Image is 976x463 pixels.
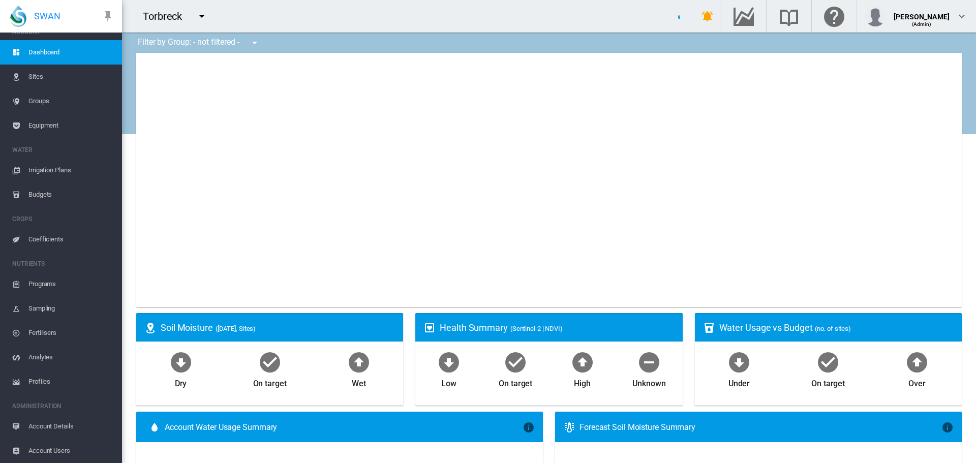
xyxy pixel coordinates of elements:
md-icon: icon-bell-ring [701,10,714,22]
md-icon: icon-thermometer-lines [563,421,575,434]
span: CROPS [12,211,114,227]
md-icon: Search the knowledge base [777,10,801,22]
span: Account Water Usage Summary [165,422,523,433]
span: WATER [12,142,114,158]
span: Account Details [28,414,114,439]
span: (no. of sites) [815,325,851,332]
span: Irrigation Plans [28,158,114,182]
span: Analytes [28,345,114,369]
div: Torbreck [143,9,191,23]
md-icon: icon-map-marker-radius [144,322,157,334]
button: icon-menu-down [192,6,212,26]
span: SWAN [34,10,60,22]
div: Over [908,374,926,389]
md-icon: icon-arrow-up-bold-circle [570,350,595,374]
md-icon: icon-heart-box-outline [423,322,436,334]
button: icon-menu-down [245,33,265,53]
md-icon: icon-arrow-down-bold-circle [169,350,193,374]
md-icon: icon-water [148,421,161,434]
span: Equipment [28,113,114,138]
md-icon: icon-minus-circle [637,350,661,374]
md-icon: icon-information [941,421,954,434]
span: Coefficients [28,227,114,252]
div: Dry [175,374,187,389]
md-icon: icon-menu-down [196,10,208,22]
span: Profiles [28,369,114,394]
span: Sampling [28,296,114,321]
md-icon: icon-cup-water [703,322,715,334]
div: [PERSON_NAME] [894,8,950,18]
div: Wet [352,374,366,389]
span: (Sentinel-2 | NDVI) [510,325,563,332]
div: On target [253,374,287,389]
button: icon-bell-ring [697,6,718,26]
md-icon: icon-pin [102,10,114,22]
span: Sites [28,65,114,89]
div: Under [728,374,750,389]
md-icon: icon-chevron-down [956,10,968,22]
md-icon: Click here for help [822,10,846,22]
md-icon: icon-arrow-up-bold-circle [347,350,371,374]
md-icon: icon-checkbox-marked-circle [258,350,282,374]
div: Health Summary [440,321,674,334]
img: profile.jpg [865,6,886,26]
img: SWAN-Landscape-Logo-Colour-drop.png [10,6,26,27]
md-icon: Go to the Data Hub [731,10,756,22]
div: On target [811,374,845,389]
md-icon: icon-arrow-up-bold-circle [905,350,929,374]
span: ([DATE], Sites) [216,325,256,332]
md-icon: icon-information [523,421,535,434]
md-icon: icon-checkbox-marked-circle [503,350,528,374]
span: ADMINISTRATION [12,398,114,414]
div: Forecast Soil Moisture Summary [579,422,941,433]
div: Soil Moisture [161,321,395,334]
md-icon: icon-menu-down [249,37,261,49]
span: (Admin) [912,21,932,27]
span: Budgets [28,182,114,207]
div: Water Usage vs Budget [719,321,954,334]
span: Account Users [28,439,114,463]
span: Dashboard [28,40,114,65]
md-icon: icon-arrow-down-bold-circle [727,350,751,374]
div: Filter by Group: - not filtered - [130,33,268,53]
span: NUTRIENTS [12,256,114,272]
div: On target [499,374,532,389]
span: Fertilisers [28,321,114,345]
div: Low [441,374,456,389]
div: High [574,374,591,389]
span: Groups [28,89,114,113]
div: Unknown [632,374,665,389]
md-icon: icon-checkbox-marked-circle [816,350,840,374]
md-icon: icon-arrow-down-bold-circle [437,350,461,374]
span: Programs [28,272,114,296]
